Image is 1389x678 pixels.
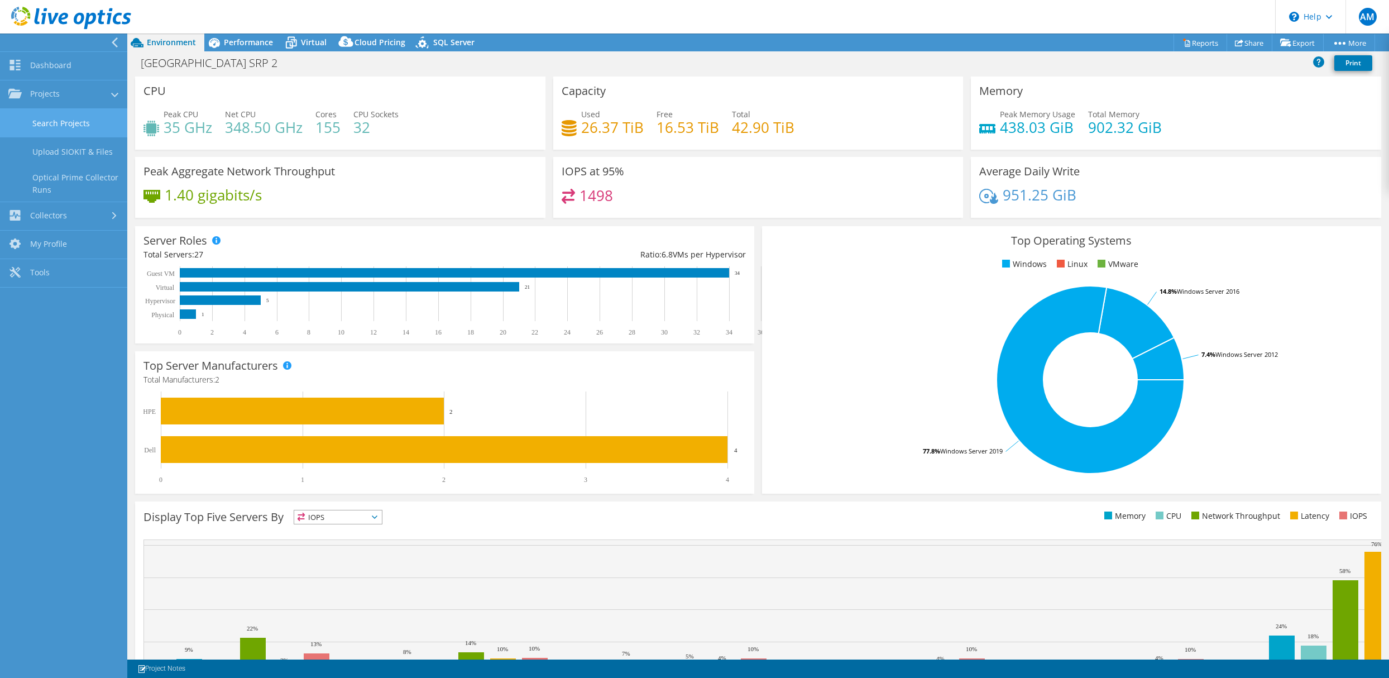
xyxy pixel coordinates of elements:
[1054,258,1088,270] li: Linux
[1371,541,1382,547] text: 76%
[1339,567,1350,574] text: 58%
[130,662,193,676] a: Project Notes
[247,625,258,632] text: 22%
[497,646,508,652] text: 10%
[726,328,732,336] text: 34
[243,328,246,336] text: 4
[353,121,399,133] h4: 32
[1160,287,1177,295] tspan: 14.8%
[435,328,442,336] text: 16
[165,189,262,201] h4: 1.40 gigabits/s
[662,249,673,260] span: 6.8
[301,476,304,484] text: 1
[770,235,1373,247] h3: Top Operating Systems
[210,328,214,336] text: 2
[1276,623,1287,629] text: 24%
[654,659,662,666] text: 1%
[940,447,1003,455] tspan: Windows Server 2019
[726,476,729,484] text: 4
[147,270,175,278] text: Guest VM
[1003,189,1076,201] h4: 951.25 GiB
[156,284,175,292] text: Virtual
[143,85,166,97] h3: CPU
[1227,34,1272,51] a: Share
[315,121,341,133] h4: 155
[529,645,540,652] text: 10%
[1337,510,1367,522] li: IOPS
[151,311,174,319] text: Physical
[1000,121,1075,133] h4: 438.03 GiB
[1000,109,1075,120] span: Peak Memory Usage
[596,328,603,336] text: 26
[579,189,613,202] h4: 1498
[225,109,256,120] span: Net CPU
[531,328,538,336] text: 22
[144,446,156,454] text: Dell
[202,312,204,317] text: 1
[143,408,156,416] text: HPE
[584,476,587,484] text: 3
[315,109,337,120] span: Cores
[178,328,181,336] text: 0
[629,328,635,336] text: 28
[657,109,673,120] span: Free
[500,328,506,336] text: 20
[307,328,310,336] text: 8
[748,646,759,652] text: 10%
[136,57,295,69] h1: [GEOGRAPHIC_DATA] SRP 2
[1359,8,1377,26] span: AM
[1289,12,1299,22] svg: \n
[1307,633,1319,639] text: 18%
[194,249,203,260] span: 27
[1272,34,1324,51] a: Export
[979,85,1023,97] h3: Memory
[732,121,794,133] h4: 42.90 TiB
[966,646,977,652] text: 10%
[1215,350,1278,359] tspan: Windows Server 2012
[164,109,198,120] span: Peak CPU
[564,328,571,336] text: 24
[1287,510,1329,522] li: Latency
[310,641,322,647] text: 13%
[1177,287,1239,295] tspan: Windows Server 2016
[657,121,719,133] h4: 16.53 TiB
[280,657,289,663] text: 3%
[435,659,443,666] text: 1%
[693,328,700,336] text: 32
[923,447,940,455] tspan: 77.8%
[164,121,212,133] h4: 35 GHz
[936,655,945,662] text: 4%
[735,270,740,276] text: 34
[224,37,273,47] span: Performance
[979,165,1080,178] h3: Average Daily Write
[581,121,644,133] h4: 26.37 TiB
[225,121,303,133] h4: 348.50 GHz
[301,37,327,47] span: Virtual
[1088,121,1162,133] h4: 902.32 GiB
[1088,109,1139,120] span: Total Memory
[338,328,344,336] text: 10
[370,328,377,336] text: 12
[449,408,453,415] text: 2
[1174,34,1227,51] a: Reports
[143,374,746,386] h4: Total Manufacturers:
[465,639,476,646] text: 14%
[145,297,175,305] text: Hypervisor
[622,650,630,657] text: 7%
[1153,510,1181,522] li: CPU
[562,85,606,97] h3: Capacity
[1189,510,1280,522] li: Network Throughput
[1334,55,1372,71] a: Print
[294,510,382,524] span: IOPS
[185,646,193,653] text: 9%
[581,109,600,120] span: Used
[266,298,269,303] text: 5
[143,360,278,372] h3: Top Server Manufacturers
[403,328,409,336] text: 14
[1185,646,1196,653] text: 10%
[1091,659,1099,666] text: 1%
[732,109,750,120] span: Total
[403,648,411,655] text: 8%
[444,249,745,261] div: Ratio: VMs per Hypervisor
[1101,510,1146,522] li: Memory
